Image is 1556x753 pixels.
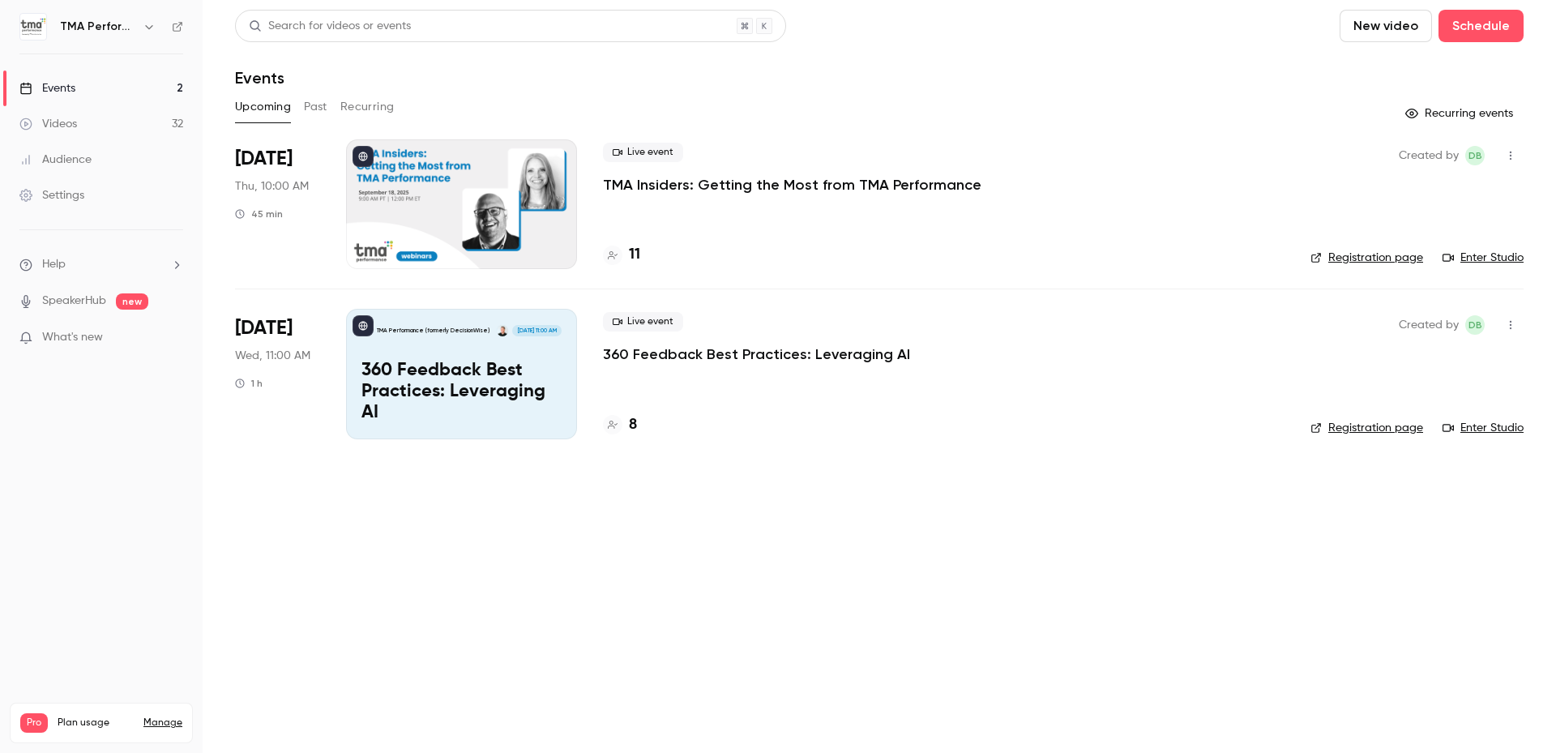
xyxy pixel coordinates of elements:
[42,329,103,346] span: What's new
[1443,250,1524,266] a: Enter Studio
[235,348,310,364] span: Wed, 11:00 AM
[143,717,182,729] a: Manage
[235,68,284,88] h1: Events
[346,309,577,439] a: 360 Feedback Best Practices: Leveraging AITMA Performance (formerly DecisionWise)Charles Rogel[DA...
[235,377,263,390] div: 1 h
[235,139,320,269] div: Sep 18 Thu, 10:00 AM (America/Denver)
[249,18,411,35] div: Search for videos or events
[19,256,183,273] li: help-dropdown-opener
[20,14,46,40] img: TMA Performance (formerly DecisionWise)
[1310,420,1423,436] a: Registration page
[497,325,508,336] img: Charles Rogel
[20,713,48,733] span: Pro
[603,312,683,332] span: Live event
[1468,146,1482,165] span: DB
[235,208,283,220] div: 45 min
[603,143,683,162] span: Live event
[1465,315,1485,335] span: Devin Black
[19,152,92,168] div: Audience
[19,116,77,132] div: Videos
[235,94,291,120] button: Upcoming
[512,325,561,336] span: [DATE] 11:00 AM
[603,344,910,364] a: 360 Feedback Best Practices: Leveraging AI
[1398,101,1524,126] button: Recurring events
[235,315,293,341] span: [DATE]
[235,178,309,195] span: Thu, 10:00 AM
[19,80,75,96] div: Events
[361,361,562,423] p: 360 Feedback Best Practices: Leveraging AI
[235,146,293,172] span: [DATE]
[629,244,640,266] h4: 11
[1465,146,1485,165] span: Devin Black
[304,94,327,120] button: Past
[603,244,640,266] a: 11
[1438,10,1524,42] button: Schedule
[1468,315,1482,335] span: DB
[340,94,395,120] button: Recurring
[116,293,148,310] span: new
[42,293,106,310] a: SpeakerHub
[60,19,136,35] h6: TMA Performance (formerly DecisionWise)
[1399,315,1459,335] span: Created by
[1340,10,1432,42] button: New video
[164,331,183,345] iframe: Noticeable Trigger
[629,414,637,436] h4: 8
[1443,420,1524,436] a: Enter Studio
[603,175,981,195] a: TMA Insiders: Getting the Most from TMA Performance
[377,327,489,335] p: TMA Performance (formerly DecisionWise)
[19,187,84,203] div: Settings
[603,414,637,436] a: 8
[235,309,320,439] div: Sep 24 Wed, 11:00 AM (America/Denver)
[42,256,66,273] span: Help
[1399,146,1459,165] span: Created by
[1310,250,1423,266] a: Registration page
[58,717,134,729] span: Plan usage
